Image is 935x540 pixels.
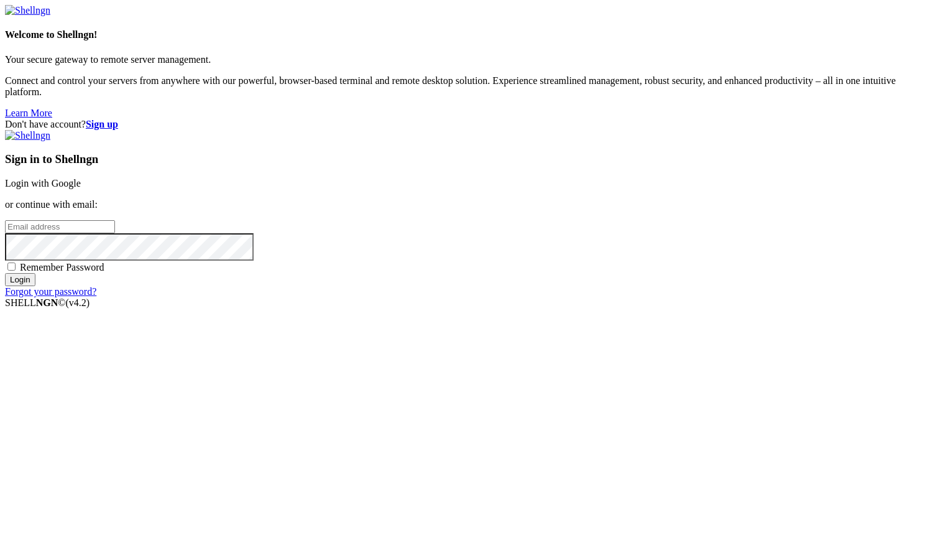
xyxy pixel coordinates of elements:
div: Don't have account? [5,119,930,130]
a: Learn More [5,108,52,118]
input: Remember Password [7,263,16,271]
a: Sign up [86,119,118,129]
p: or continue with email: [5,199,930,210]
input: Login [5,273,35,286]
p: Your secure gateway to remote server management. [5,54,930,65]
span: 4.2.0 [66,297,90,308]
span: SHELL © [5,297,90,308]
a: Forgot your password? [5,286,96,297]
img: Shellngn [5,5,50,16]
h4: Welcome to Shellngn! [5,29,930,40]
b: NGN [36,297,58,308]
img: Shellngn [5,130,50,141]
span: Remember Password [20,262,104,272]
a: Login with Google [5,178,81,189]
h3: Sign in to Shellngn [5,152,930,166]
p: Connect and control your servers from anywhere with our powerful, browser-based terminal and remo... [5,75,930,98]
input: Email address [5,220,115,233]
